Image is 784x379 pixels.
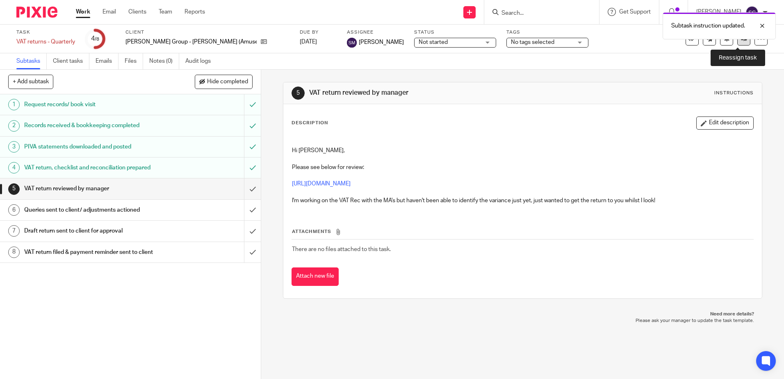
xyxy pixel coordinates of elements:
a: Audit logs [185,53,217,69]
label: Assignee [347,29,404,36]
div: VAT returns - Quarterly [16,38,75,46]
p: Please ask your manager to update the task template. [291,317,754,324]
p: Description [292,120,328,126]
h1: Records received & bookkeeping completed [24,119,165,132]
a: Email [103,8,116,16]
label: Task [16,29,75,36]
label: Client [125,29,289,36]
div: 5 [8,183,20,195]
span: Not started [419,39,448,45]
h1: VAT return reviewed by manager [24,183,165,195]
div: Instructions [714,90,754,96]
small: /8 [95,37,99,41]
button: Attach new file [292,267,339,286]
span: Attachments [292,229,331,234]
span: Hide completed [207,79,248,85]
div: 4 [8,162,20,174]
div: 8 [8,247,20,258]
a: Clients [128,8,146,16]
img: Pixie [16,7,57,18]
a: Reports [185,8,205,16]
button: Edit description [696,116,754,130]
div: 7 [8,225,20,237]
div: 6 [8,204,20,216]
label: Due by [300,29,337,36]
h1: VAT return, checklist and reconciliation prepared [24,162,165,174]
div: 4 [91,34,99,43]
div: 3 [8,141,20,153]
h1: VAT return reviewed by manager [309,89,540,97]
span: No tags selected [511,39,554,45]
a: Subtasks [16,53,47,69]
a: Team [159,8,172,16]
button: Hide completed [195,75,253,89]
p: [PERSON_NAME] Group - [PERSON_NAME] (Amusements) Ltd [125,38,257,46]
div: 5 [292,87,305,100]
a: Work [76,8,90,16]
a: Files [125,53,143,69]
h1: VAT return filed & payment reminder sent to client [24,246,165,258]
h1: PIVA statements downloaded and posted [24,141,165,153]
h1: Queries sent to client/ adjustments actioned [24,204,165,216]
img: svg%3E [745,6,759,19]
p: I'm working on the VAT Rec with the MA's but haven't been able to identify the variance just yet,... [292,196,753,205]
h1: Request records/ book visit [24,98,165,111]
p: Subtask instruction updated. [671,22,745,30]
a: [URL][DOMAIN_NAME] [292,181,351,187]
a: Notes (0) [149,53,179,69]
a: Client tasks [53,53,89,69]
a: Emails [96,53,119,69]
p: Hi [PERSON_NAME], [292,146,753,155]
span: [DATE] [300,39,317,45]
div: 1 [8,99,20,110]
h1: Draft return sent to client for approval [24,225,165,237]
img: svg%3E [347,38,357,48]
span: [PERSON_NAME] [359,38,404,46]
span: There are no files attached to this task. [292,247,391,252]
div: 2 [8,120,20,132]
p: Need more details? [291,311,754,317]
button: + Add subtask [8,75,53,89]
p: Please see below for review: [292,163,753,171]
